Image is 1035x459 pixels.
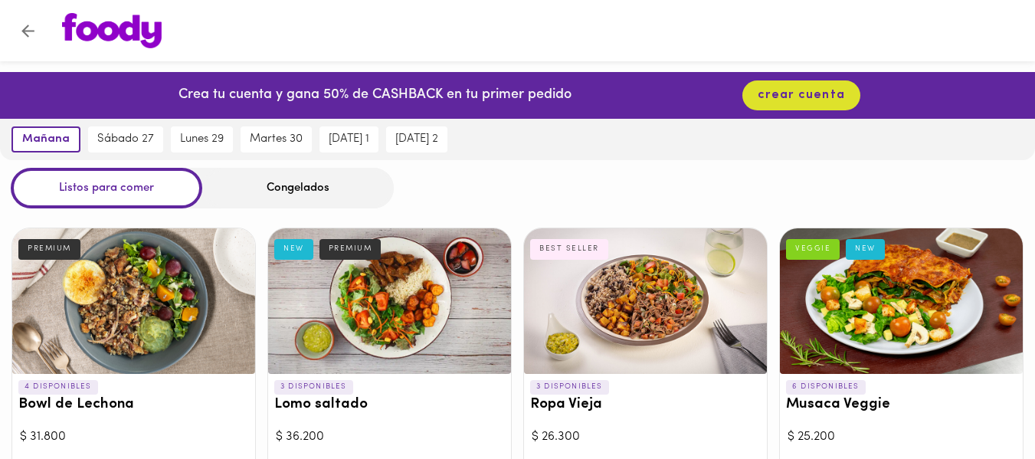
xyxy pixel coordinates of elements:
[276,428,503,446] div: $ 36.200
[524,228,767,374] div: Ropa Vieja
[386,126,447,152] button: [DATE] 2
[11,168,202,208] div: Listos para comer
[20,428,247,446] div: $ 31.800
[62,13,162,48] img: logo.png
[18,397,249,413] h3: Bowl de Lechona
[97,133,154,146] span: sábado 27
[250,133,303,146] span: martes 30
[786,397,1017,413] h3: Musaca Veggie
[780,228,1023,374] div: Musaca Veggie
[241,126,312,152] button: martes 30
[788,428,1015,446] div: $ 25.200
[274,380,353,394] p: 3 DISPONIBLES
[786,380,866,394] p: 6 DISPONIBLES
[946,370,1020,444] iframe: Messagebird Livechat Widget
[329,133,369,146] span: [DATE] 1
[171,126,233,152] button: lunes 29
[18,380,98,394] p: 4 DISPONIBLES
[12,228,255,374] div: Bowl de Lechona
[530,397,761,413] h3: Ropa Vieja
[179,86,572,106] p: Crea tu cuenta y gana 50% de CASHBACK en tu primer pedido
[202,168,394,208] div: Congelados
[18,239,80,259] div: PREMIUM
[846,239,885,259] div: NEW
[274,239,313,259] div: NEW
[22,133,70,146] span: mañana
[11,126,80,152] button: mañana
[786,239,840,259] div: VEGGIE
[180,133,224,146] span: lunes 29
[319,126,378,152] button: [DATE] 1
[274,397,505,413] h3: Lomo saltado
[319,239,382,259] div: PREMIUM
[88,126,163,152] button: sábado 27
[532,428,759,446] div: $ 26.300
[742,80,860,110] button: crear cuenta
[530,239,608,259] div: BEST SELLER
[395,133,438,146] span: [DATE] 2
[758,88,845,103] span: crear cuenta
[530,380,609,394] p: 3 DISPONIBLES
[268,228,511,374] div: Lomo saltado
[9,12,47,50] button: Volver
